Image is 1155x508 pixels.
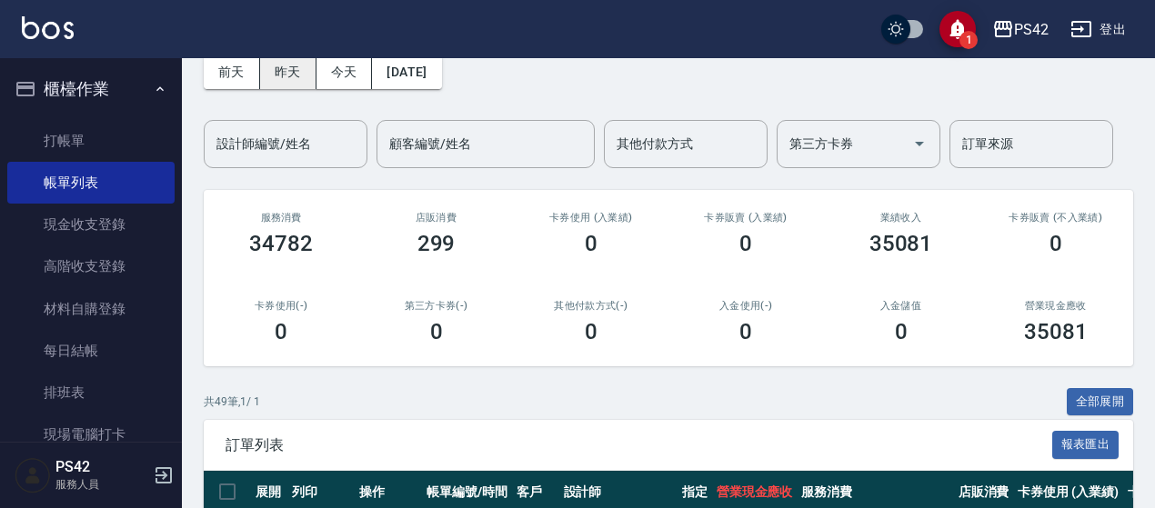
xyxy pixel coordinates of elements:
[585,319,598,344] h3: 0
[585,231,598,256] h3: 0
[7,120,175,162] a: 打帳單
[939,11,976,47] button: save
[226,212,336,224] h3: 服務消費
[1000,300,1111,312] h2: 營業現金應收
[905,129,934,158] button: Open
[380,300,491,312] h2: 第三方卡券(-)
[536,212,647,224] h2: 卡券使用 (入業績)
[380,212,491,224] h2: 店販消費
[1000,212,1111,224] h2: 卡券販賣 (不入業績)
[430,319,443,344] h3: 0
[316,55,373,89] button: 今天
[739,319,752,344] h3: 0
[22,16,74,39] img: Logo
[739,231,752,256] h3: 0
[7,204,175,245] a: 現金收支登錄
[55,476,148,493] p: 服務人員
[1024,319,1088,344] h3: 35081
[260,55,316,89] button: 昨天
[275,319,287,344] h3: 0
[536,300,647,312] h2: 其他付款方式(-)
[1067,388,1134,416] button: 全部展開
[249,231,313,256] h3: 34782
[226,436,1052,454] span: 訂單列表
[690,300,801,312] h2: 入金使用(-)
[1052,435,1120,453] a: 報表匯出
[690,212,801,224] h2: 卡券販賣 (入業績)
[417,231,456,256] h3: 299
[869,231,933,256] h3: 35081
[1052,431,1120,459] button: 報表匯出
[7,372,175,413] a: 排班表
[7,245,175,287] a: 高階收支登錄
[226,300,336,312] h2: 卡券使用(-)
[7,413,175,455] a: 現場電腦打卡
[204,55,260,89] button: 前天
[7,288,175,330] a: 材料自購登錄
[7,162,175,204] a: 帳單列表
[895,319,908,344] h3: 0
[1050,231,1062,256] h3: 0
[959,31,978,49] span: 1
[1014,18,1049,41] div: PS42
[55,458,148,476] h5: PS42
[985,11,1056,48] button: PS42
[845,300,956,312] h2: 入金儲值
[204,393,260,410] p: 共 49 筆, 1 / 1
[7,330,175,372] a: 每日結帳
[845,212,956,224] h2: 業績收入
[372,55,441,89] button: [DATE]
[7,65,175,113] button: 櫃檯作業
[15,457,51,493] img: Person
[1063,13,1133,46] button: 登出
